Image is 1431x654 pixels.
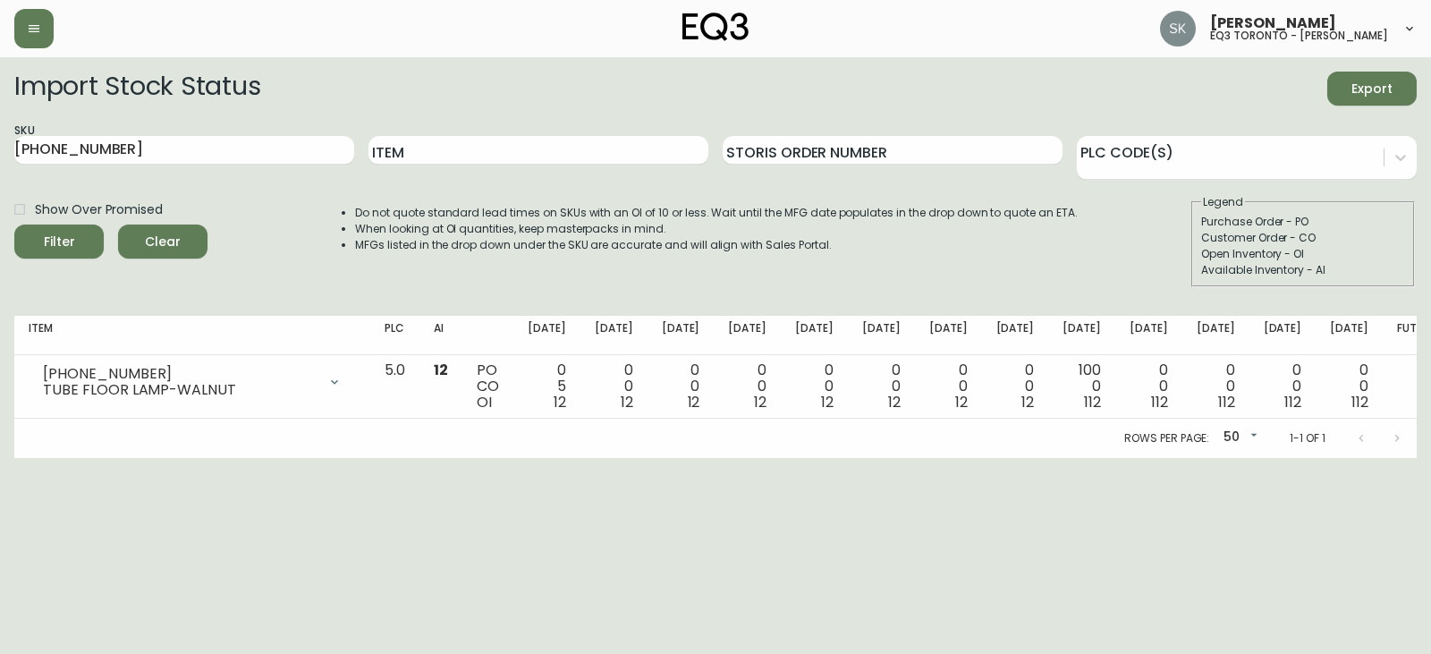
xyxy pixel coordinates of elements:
span: 12 [621,392,633,412]
th: [DATE] [848,316,915,355]
span: 12 [888,392,901,412]
th: PLC [370,316,419,355]
th: [DATE] [781,316,848,355]
div: 0 0 [1197,362,1235,411]
button: Clear [118,225,207,259]
span: [PERSON_NAME] [1210,16,1336,30]
div: 0 0 [795,362,834,411]
h5: eq3 toronto - [PERSON_NAME] [1210,30,1388,41]
span: 12 [554,392,566,412]
li: MFGs listed in the drop down under the SKU are accurate and will align with Sales Portal. [355,237,1078,253]
span: 12 [434,360,448,380]
div: 0 0 [1130,362,1168,411]
span: 12 [955,392,968,412]
h2: Import Stock Status [14,72,260,106]
span: 12 [688,392,700,412]
td: 5.0 [370,355,419,419]
th: AI [419,316,462,355]
li: Do not quote standard lead times on SKUs with an OI of 10 or less. Wait until the MFG date popula... [355,205,1078,221]
div: PO CO [477,362,499,411]
span: 112 [1284,392,1301,412]
div: 0 0 [662,362,700,411]
div: Customer Order - CO [1201,230,1405,246]
div: 100 0 [1063,362,1101,411]
p: Rows per page: [1124,430,1209,446]
div: 0 0 [862,362,901,411]
div: Open Inventory - OI [1201,246,1405,262]
div: Available Inventory - AI [1201,262,1405,278]
div: 0 0 [1264,362,1302,411]
span: 112 [1084,392,1101,412]
div: 0 0 [728,362,766,411]
th: [DATE] [580,316,648,355]
th: Item [14,316,370,355]
span: 12 [754,392,766,412]
div: TUBE FLOOR LAMP-WALNUT [43,382,317,398]
th: [DATE] [1249,316,1317,355]
div: [PHONE_NUMBER]TUBE FLOOR LAMP-WALNUT [29,362,356,402]
button: Export [1327,72,1417,106]
li: When looking at OI quantities, keep masterpacks in mind. [355,221,1078,237]
th: [DATE] [1115,316,1182,355]
div: [PHONE_NUMBER] [43,366,317,382]
span: Export [1342,78,1402,100]
div: Purchase Order - PO [1201,214,1405,230]
span: 12 [1021,392,1034,412]
th: [DATE] [1316,316,1383,355]
img: 2f4b246f1aa1d14c63ff9b0999072a8a [1160,11,1196,47]
div: 0 0 [996,362,1035,411]
span: OI [477,392,492,412]
button: Filter [14,225,104,259]
span: 112 [1351,392,1368,412]
th: [DATE] [648,316,715,355]
legend: Legend [1201,194,1245,210]
span: 112 [1151,392,1168,412]
th: [DATE] [982,316,1049,355]
th: [DATE] [1048,316,1115,355]
div: 50 [1216,423,1261,453]
p: 1-1 of 1 [1290,430,1325,446]
div: 0 0 [595,362,633,411]
div: 0 5 [528,362,566,411]
span: Show Over Promised [35,200,163,219]
img: logo [682,13,749,41]
th: [DATE] [513,316,580,355]
span: 112 [1218,392,1235,412]
div: 0 0 [1330,362,1368,411]
th: [DATE] [714,316,781,355]
th: [DATE] [915,316,982,355]
th: [DATE] [1182,316,1249,355]
span: 12 [821,392,834,412]
div: 0 0 [929,362,968,411]
span: Clear [132,231,193,253]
